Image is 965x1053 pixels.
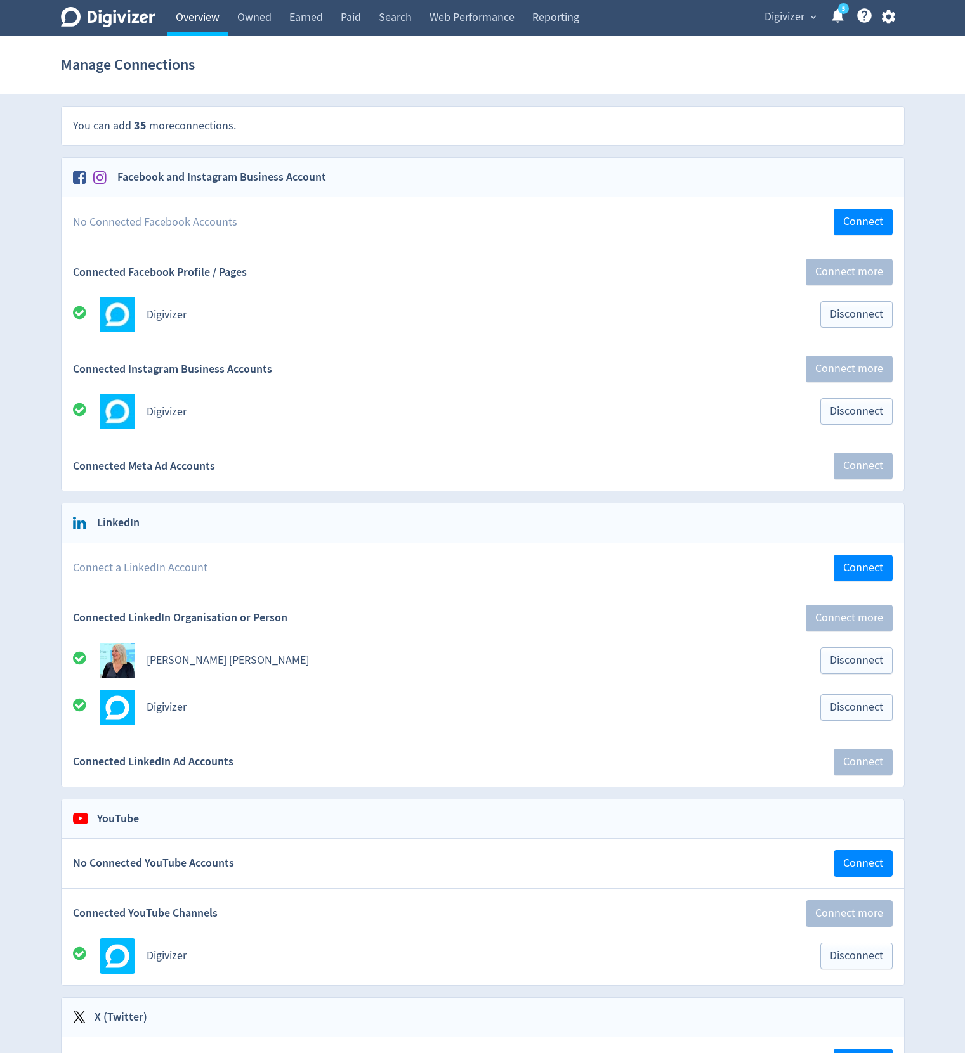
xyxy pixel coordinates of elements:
span: Connected Instagram Business Accounts [73,361,272,377]
h2: YouTube [88,811,139,827]
button: Disconnect [820,943,893,969]
h1: Manage Connections [61,44,195,85]
h2: LinkedIn [88,515,140,531]
button: Disconnect [820,647,893,674]
span: Connect [843,858,883,869]
span: Connect more [815,266,883,278]
div: All good [73,697,100,717]
span: Disconnect [830,702,883,713]
span: Connect a LinkedIn Account [73,560,207,576]
span: Disconnect [830,406,883,417]
span: Connect more [815,908,883,919]
button: Disconnect [820,398,893,425]
text: 5 [841,4,844,13]
span: Connect [843,216,883,228]
button: Connect [834,209,893,235]
span: Digivizer [765,7,804,27]
img: Avatar for Emma Lo Russo [100,643,135,678]
span: Disconnect [830,950,883,962]
span: Connect [843,756,883,768]
img: Avatar for Digivizer [100,297,135,332]
span: expand_more [808,11,819,23]
a: 5 [838,3,849,14]
a: [PERSON_NAME] [PERSON_NAME] [147,653,309,668]
img: Avatar for Digivizer [100,394,135,429]
img: Avatar for Digivizer [100,690,135,725]
button: Disconnect [820,694,893,721]
span: Connect more [815,612,883,624]
span: Connected LinkedIn Organisation or Person [73,610,287,626]
span: Connected Meta Ad Accounts [73,458,215,474]
span: Connected Facebook Profile / Pages [73,264,247,280]
button: Connect more [806,900,893,927]
span: Connect more [815,363,883,375]
span: Disconnect [830,309,883,320]
div: All good [73,402,100,422]
button: Connect [834,749,893,775]
button: Connect [834,453,893,479]
button: Connect more [806,605,893,631]
span: 35 [134,118,147,133]
span: No Connected Facebook Accounts [73,214,237,230]
h2: Facebook and Instagram Business Account [108,169,326,185]
button: Connect [834,555,893,581]
h2: X (Twitter) [86,1009,147,1025]
a: Digivizer [147,700,187,714]
a: Digivizer [147,404,187,419]
div: All good [73,946,100,966]
button: Disconnect [820,301,893,328]
a: Digivizer [147,948,187,963]
div: All good [73,305,100,325]
span: Connected LinkedIn Ad Accounts [73,754,233,770]
button: Connect more [806,356,893,382]
span: You can add more connections . [73,119,236,133]
a: Digivizer [147,307,187,322]
span: Connected YouTube Channels [73,905,218,921]
span: Disconnect [830,655,883,666]
span: Connect [843,460,883,472]
button: Connect [834,850,893,877]
span: No Connected YouTube Accounts [73,855,234,871]
img: Avatar for Digivizer [100,938,135,974]
span: Connect [843,562,883,574]
button: Connect more [806,259,893,285]
button: Digivizer [760,7,820,27]
div: All good [73,650,100,670]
